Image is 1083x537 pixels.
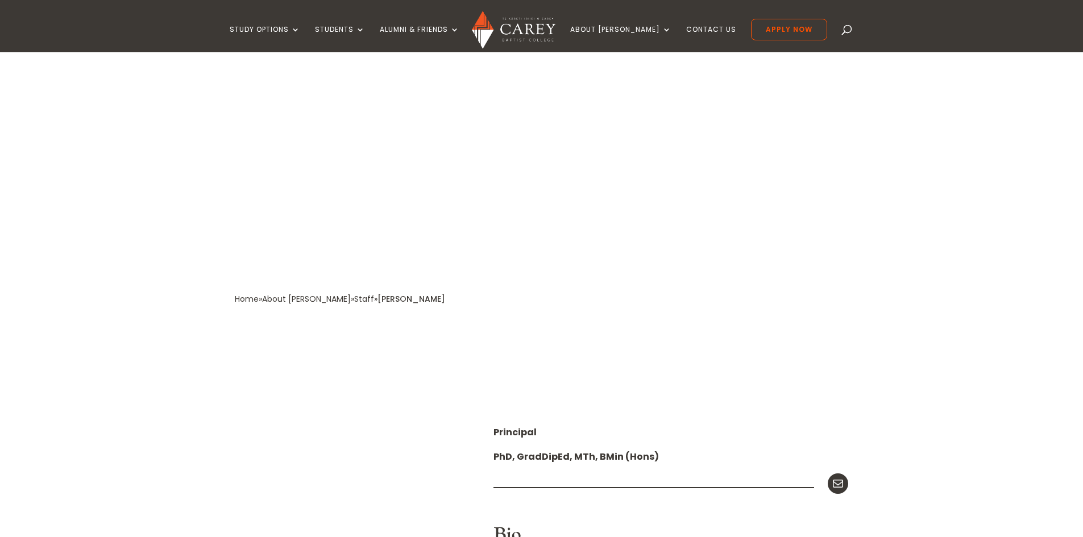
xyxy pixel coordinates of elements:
a: About [PERSON_NAME] [262,293,351,305]
strong: Principal [493,426,537,439]
a: Study Options [230,26,300,52]
a: Apply Now [751,19,827,40]
a: Contact Us [686,26,736,52]
h1: Meet the Team [391,152,692,211]
a: Staff [354,293,374,305]
a: Home [235,293,259,305]
h2: [PERSON_NAME] [493,356,848,394]
div: [PERSON_NAME] [377,292,445,307]
strong: PhD, GradDipEd, MTh, BMin (Hons) [493,450,659,463]
a: About [PERSON_NAME] [570,26,671,52]
img: Carey Baptist College [472,11,555,49]
div: » » » [235,292,377,307]
a: Alumni & Friends [380,26,459,52]
a: Students [315,26,365,52]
